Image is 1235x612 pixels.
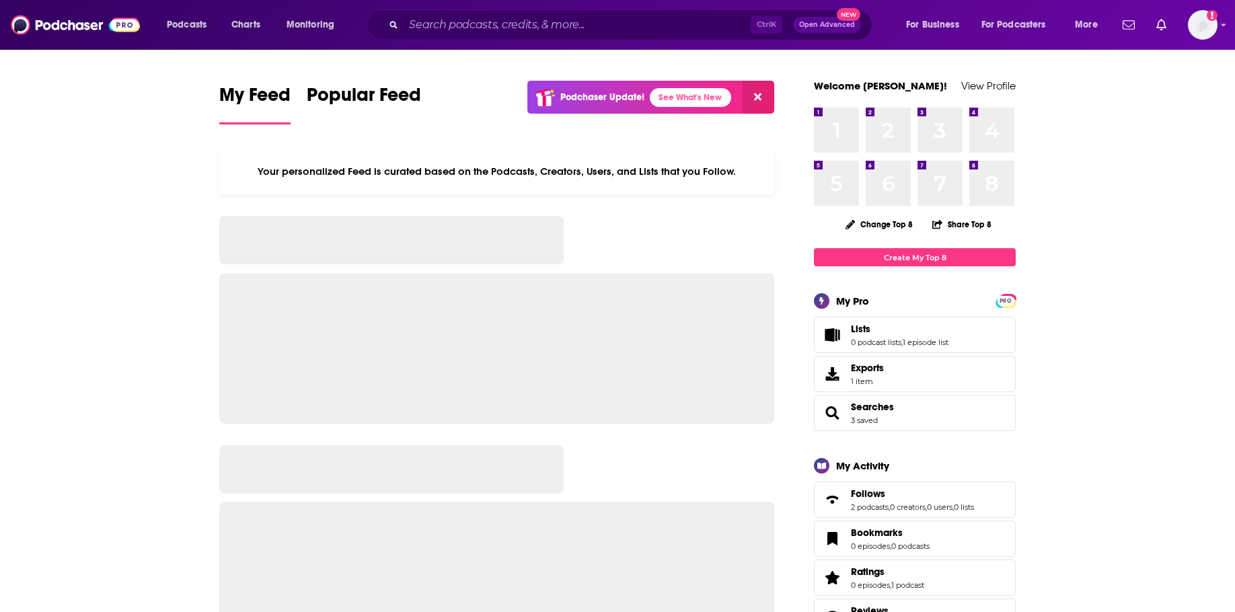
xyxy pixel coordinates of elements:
[814,79,947,92] a: Welcome [PERSON_NAME]!
[851,527,930,539] a: Bookmarks
[814,482,1016,518] span: Follows
[157,14,224,36] button: open menu
[891,541,930,551] a: 0 podcasts
[851,566,885,578] span: Ratings
[851,488,885,500] span: Follows
[973,14,1065,36] button: open menu
[961,79,1016,92] a: View Profile
[932,211,992,237] button: Share Top 8
[819,529,846,548] a: Bookmarks
[307,83,421,124] a: Popular Feed
[837,216,921,233] button: Change Top 8
[814,317,1016,353] span: Lists
[851,580,890,590] a: 0 episodes
[890,502,926,512] a: 0 creators
[287,15,334,34] span: Monitoring
[851,377,884,386] span: 1 item
[799,22,855,28] span: Open Advanced
[814,248,1016,266] a: Create My Top 8
[650,88,731,107] a: See What's New
[998,296,1014,306] span: PRO
[1117,13,1140,36] a: Show notifications dropdown
[851,323,870,335] span: Lists
[814,395,1016,431] span: Searches
[901,338,903,347] span: ,
[851,502,889,512] a: 2 podcasts
[1151,13,1172,36] a: Show notifications dropdown
[1188,10,1218,40] button: Show profile menu
[926,502,927,512] span: ,
[819,404,846,422] a: Searches
[998,295,1014,305] a: PRO
[954,502,974,512] a: 0 lists
[819,490,846,509] a: Follows
[851,362,884,374] span: Exports
[897,14,976,36] button: open menu
[751,16,782,34] span: Ctrl K
[379,9,885,40] div: Search podcasts, credits, & more...
[981,15,1046,34] span: For Podcasters
[819,326,846,344] a: Lists
[1188,10,1218,40] span: Logged in as Ashley_Beenen
[1188,10,1218,40] img: User Profile
[851,541,890,551] a: 0 episodes
[851,566,924,578] a: Ratings
[223,14,268,36] a: Charts
[11,12,140,38] img: Podchaser - Follow, Share and Rate Podcasts
[231,15,260,34] span: Charts
[814,356,1016,392] a: Exports
[307,83,421,114] span: Popular Feed
[837,8,861,21] span: New
[219,83,291,114] span: My Feed
[814,521,1016,557] span: Bookmarks
[851,323,948,335] a: Lists
[277,14,352,36] button: open menu
[836,295,869,307] div: My Pro
[1075,15,1098,34] span: More
[167,15,207,34] span: Podcasts
[560,91,644,103] p: Podchaser Update!
[1065,14,1115,36] button: open menu
[819,568,846,587] a: Ratings
[952,502,954,512] span: ,
[890,580,891,590] span: ,
[851,527,903,539] span: Bookmarks
[793,17,861,33] button: Open AdvancedNew
[891,580,924,590] a: 1 podcast
[219,149,774,194] div: Your personalized Feed is curated based on the Podcasts, Creators, Users, and Lists that you Follow.
[836,459,889,472] div: My Activity
[219,83,291,124] a: My Feed
[819,365,846,383] span: Exports
[889,502,890,512] span: ,
[906,15,959,34] span: For Business
[851,338,901,347] a: 0 podcast lists
[851,488,974,500] a: Follows
[851,416,878,425] a: 3 saved
[903,338,948,347] a: 1 episode list
[814,560,1016,596] span: Ratings
[890,541,891,551] span: ,
[404,14,751,36] input: Search podcasts, credits, & more...
[851,401,894,413] a: Searches
[927,502,952,512] a: 0 users
[1207,10,1218,21] svg: Add a profile image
